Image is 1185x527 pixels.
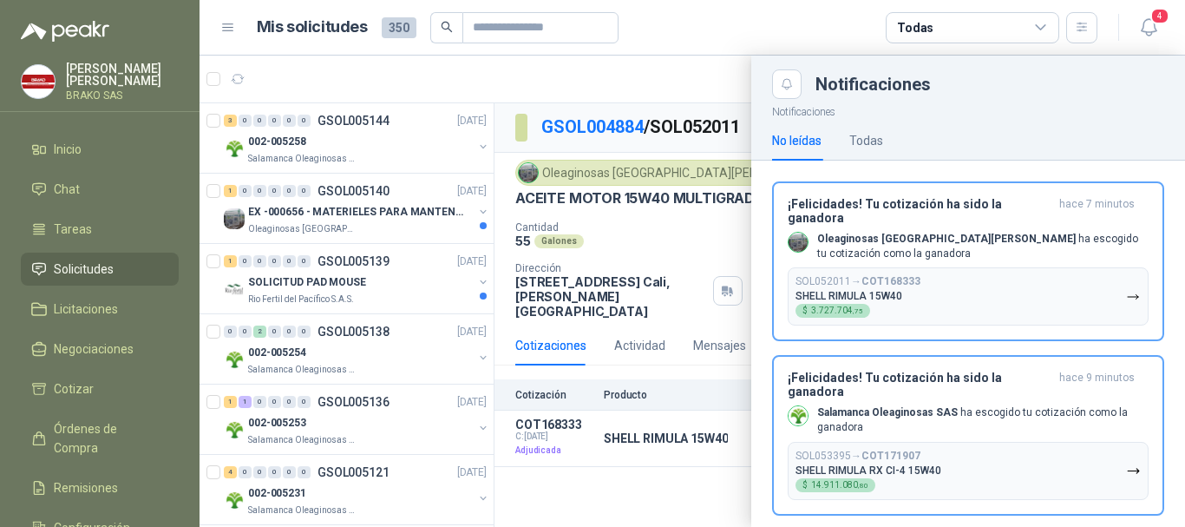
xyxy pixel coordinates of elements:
[21,412,179,464] a: Órdenes de Compra
[1133,12,1164,43] button: 4
[788,267,1149,326] button: SOL052011→COT168333SHELL RIMULA 15W40$3.727.704,75
[66,63,179,87] p: [PERSON_NAME] [PERSON_NAME]
[811,481,868,490] span: 14.911.080
[858,482,868,490] span: ,80
[21,253,179,286] a: Solicitudes
[54,140,82,159] span: Inicio
[1150,8,1169,24] span: 4
[772,131,822,150] div: No leídas
[54,478,118,497] span: Remisiones
[811,306,863,315] span: 3.727.704
[861,275,920,287] b: COT168333
[382,17,416,38] span: 350
[1059,371,1135,399] span: hace 9 minutos
[1059,197,1135,225] span: hace 7 minutos
[54,220,92,239] span: Tareas
[817,232,1149,261] p: ha escogido tu cotización como la ganadora
[22,65,55,98] img: Company Logo
[21,173,179,206] a: Chat
[441,21,453,33] span: search
[21,293,179,326] a: Licitaciones
[772,69,802,99] button: Close
[772,355,1164,516] button: ¡Felicidades! Tu cotización ha sido la ganadorahace 9 minutos Company LogoSalamanca Oleaginosas S...
[54,339,134,359] span: Negociaciones
[54,419,162,458] span: Órdenes de Compra
[815,76,1164,93] div: Notificaciones
[795,290,902,302] p: SHELL RIMULA 15W40
[795,478,875,492] div: $
[54,300,118,319] span: Licitaciones
[54,180,80,199] span: Chat
[849,131,883,150] div: Todas
[788,197,1052,225] h3: ¡Felicidades! Tu cotización ha sido la ganadora
[795,304,870,318] div: $
[789,406,808,425] img: Company Logo
[54,260,114,279] span: Solicitudes
[817,405,1149,435] p: ha escogido tu cotización como la ganadora
[751,99,1185,121] p: Notificaciones
[21,372,179,405] a: Cotizar
[817,233,1076,245] b: Oleaginosas [GEOGRAPHIC_DATA][PERSON_NAME]
[21,333,179,366] a: Negociaciones
[21,133,179,166] a: Inicio
[772,181,1164,342] button: ¡Felicidades! Tu cotización ha sido la ganadorahace 7 minutos Company LogoOleaginosas [GEOGRAPHIC...
[66,90,179,101] p: BRAKO SAS
[853,307,863,315] span: ,75
[795,450,920,463] p: SOL053395 →
[789,233,808,252] img: Company Logo
[817,406,958,418] b: Salamanca Oleaginosas SAS
[21,213,179,246] a: Tareas
[54,379,94,399] span: Cotizar
[795,275,920,288] p: SOL052011 →
[788,371,1052,399] h3: ¡Felicidades! Tu cotización ha sido la ganadora
[788,442,1149,500] button: SOL053395→COT171907SHELL RIMULA RX CI-4 15W40$14.911.080,80
[897,18,933,37] div: Todas
[21,471,179,504] a: Remisiones
[21,21,109,42] img: Logo peakr
[257,15,368,40] h1: Mis solicitudes
[861,450,920,462] b: COT171907
[795,464,941,477] p: SHELL RIMULA RX CI-4 15W40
